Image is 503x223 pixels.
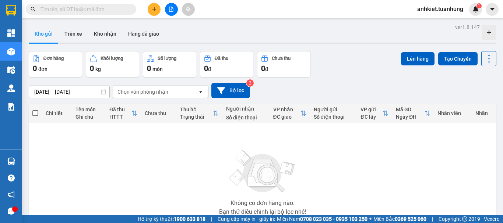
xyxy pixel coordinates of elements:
[169,7,174,12] span: file-add
[231,200,295,206] div: Không có đơn hàng nào.
[7,84,15,92] img: warehouse-icon
[75,107,102,112] div: Tên món
[272,56,291,61] div: Chưa thu
[257,51,310,78] button: Chưa thu0đ
[472,6,479,12] img: icon-new-feature
[145,110,173,116] div: Chưa thu
[226,106,265,112] div: Người nhận
[218,215,275,223] span: Cung cấp máy in - giấy in:
[59,25,88,43] button: Trên xe
[90,64,94,73] span: 0
[211,215,212,223] span: |
[152,7,157,12] span: plus
[357,104,392,123] th: Toggle SortBy
[273,114,301,120] div: ĐC giao
[180,107,213,112] div: Thu hộ
[186,7,191,12] span: aim
[182,3,195,16] button: aim
[219,209,306,215] div: Bạn thử điều chỉnh lại bộ lọc nhé!
[270,104,310,123] th: Toggle SortBy
[475,110,492,116] div: Nhãn
[148,3,161,16] button: plus
[31,7,36,12] span: search
[8,208,15,215] span: message
[165,3,178,16] button: file-add
[6,5,16,16] img: logo-vxr
[122,25,165,43] button: Hàng đã giao
[174,216,205,222] strong: 1900 633 818
[33,64,37,73] span: 0
[147,64,151,73] span: 0
[478,3,480,8] span: 1
[8,191,15,198] span: notification
[277,215,367,223] span: Miền Nam
[109,107,131,112] div: Đã thu
[7,158,15,165] img: warehouse-icon
[476,3,482,8] sup: 1
[176,104,222,123] th: Toggle SortBy
[41,5,127,13] input: Tìm tên, số ĐT hoặc mã đơn
[7,66,15,74] img: warehouse-icon
[462,216,467,222] span: copyright
[314,114,353,120] div: Số điện thoại
[360,107,383,112] div: VP gửi
[29,51,82,78] button: Đơn hàng0đơn
[486,3,499,16] button: caret-down
[482,25,496,40] div: Tạo kho hàng mới
[143,51,196,78] button: Số lượng0món
[432,215,433,223] span: |
[101,56,123,61] div: Khối lượng
[29,86,109,98] input: Select a date range.
[158,56,176,61] div: Số lượng
[437,110,468,116] div: Nhân viên
[46,110,68,116] div: Chi tiết
[152,66,163,72] span: món
[395,216,426,222] strong: 0369 525 060
[95,66,101,72] span: kg
[138,215,205,223] span: Hỗ trợ kỹ thuật:
[455,23,480,31] div: ver 1.8.147
[411,4,469,14] span: anhkiet.tuanhung
[373,215,426,223] span: Miền Bắc
[438,52,478,65] button: Tạo Chuyến
[261,64,265,73] span: 0
[86,51,139,78] button: Khối lượng0kg
[369,217,372,220] span: ⚪️
[300,216,367,222] strong: 0708 023 035 - 0935 103 250
[489,6,496,12] span: caret-down
[360,114,383,120] div: ĐC lấy
[211,83,250,98] button: Bộ lọc
[208,66,211,72] span: đ
[180,114,213,120] div: Trạng thái
[7,103,15,111] img: solution-icon
[246,79,254,87] sup: 2
[88,25,122,43] button: Kho nhận
[265,66,268,72] span: đ
[392,104,434,123] th: Toggle SortBy
[401,52,435,65] button: Lên hàng
[106,104,141,123] th: Toggle SortBy
[109,114,131,120] div: HTTT
[204,64,208,73] span: 0
[396,107,424,112] div: Mã GD
[8,175,15,181] span: question-circle
[314,107,353,112] div: Người gửi
[75,114,102,120] div: Ghi chú
[215,56,228,61] div: Đã thu
[198,89,204,95] svg: open
[200,51,253,78] button: Đã thu0đ
[117,88,168,96] div: Chọn văn phòng nhận
[396,114,424,120] div: Ngày ĐH
[7,48,15,55] img: warehouse-icon
[273,107,301,112] div: VP nhận
[43,56,64,61] div: Đơn hàng
[7,29,15,37] img: dashboard-icon
[38,66,48,72] span: đơn
[226,115,265,121] div: Số điện thoại
[226,146,299,197] img: svg+xml;base64,PHN2ZyBjbGFzcz0ibGlzdC1wbHVnX19zdmciIHhtbG5zPSJodHRwOi8vd3d3LnczLm9yZy8yMDAwL3N2Zy...
[29,25,59,43] button: Kho gửi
